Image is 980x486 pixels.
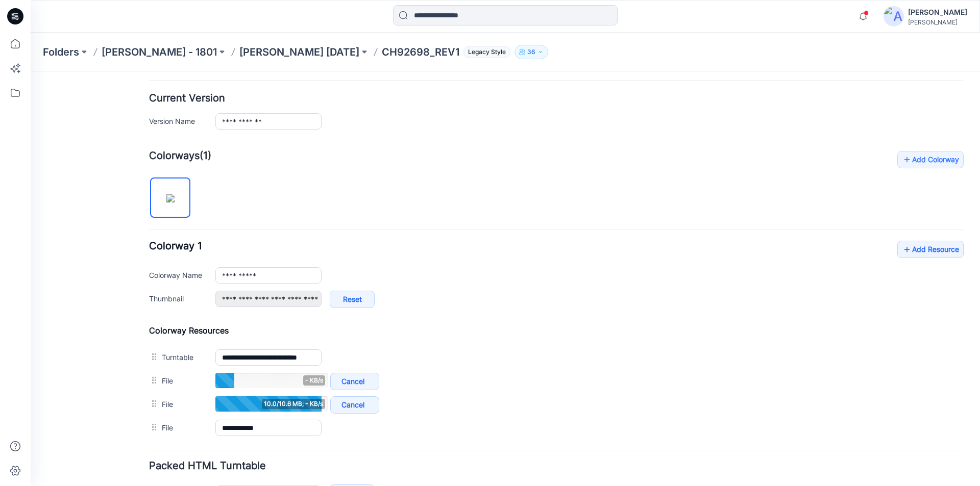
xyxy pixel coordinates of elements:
[382,45,459,59] p: CH92698_REV1
[118,254,933,264] h4: Colorway Resources
[459,45,510,59] button: Legacy Style
[118,198,175,209] label: Colorway Name
[118,390,933,399] h4: Packed HTML Turntable
[31,71,980,486] iframe: edit-style
[867,80,933,97] a: Add Colorway
[136,123,144,131] img: eyJhbGciOiJIUzI1NiIsImtpZCI6IjAiLCJzbHQiOiJzZXMiLCJ0eXAiOiJKV1QifQ.eyJkYXRhIjp7InR5cGUiOiJzdG9yYW...
[299,219,344,237] a: Reset
[527,46,535,58] p: 36
[131,280,175,291] label: Turntable
[884,6,904,27] img: avatar
[239,45,359,59] a: [PERSON_NAME] [DATE]
[43,45,79,59] a: Folders
[131,350,175,362] label: File
[131,303,175,315] label: File
[118,78,169,90] strong: Colorways
[300,301,349,319] a: Cancel
[102,45,217,59] a: [PERSON_NAME] - 1801
[514,45,548,59] button: 36
[300,325,349,342] a: Cancel
[299,413,344,430] a: Load
[908,18,967,26] div: [PERSON_NAME]
[169,78,181,90] span: (1)
[231,327,295,338] span: 10.0/10.6 MB; - KB/s
[118,168,171,181] span: Colorway 1
[908,6,967,18] div: [PERSON_NAME]
[463,46,510,58] span: Legacy Style
[131,327,175,338] label: File
[118,221,175,233] label: Thumbnail
[273,304,295,314] span: - KB/s
[867,169,933,187] a: Add Resource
